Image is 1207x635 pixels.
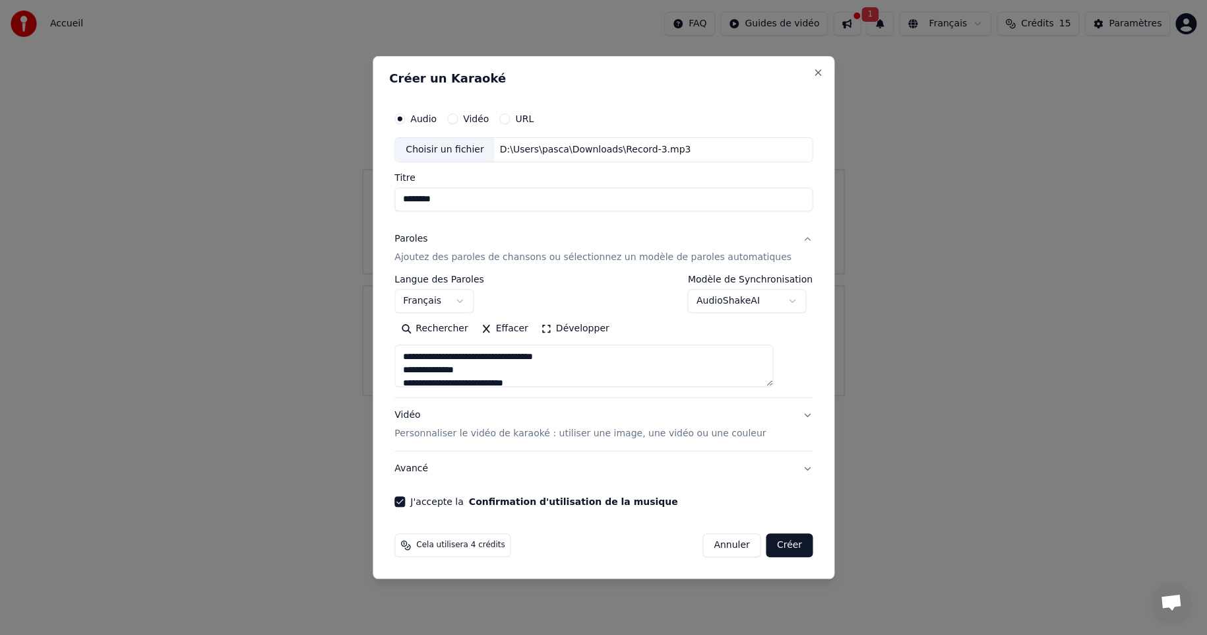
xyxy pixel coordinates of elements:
[394,318,474,339] button: Rechercher
[394,222,813,275] button: ParolesAjoutez des paroles de chansons ou sélectionnez un modèle de paroles automatiques
[495,143,696,156] div: D:\Users\pasca\Downloads\Record-3.mp3
[463,114,489,123] label: Vidéo
[394,251,791,264] p: Ajoutez des paroles de chansons ou sélectionnez un modèle de paroles automatiques
[688,275,813,284] label: Modèle de Synchronisation
[535,318,616,339] button: Développer
[515,114,534,123] label: URL
[766,533,813,557] button: Créer
[394,173,813,182] label: Titre
[410,497,677,506] label: J'accepte la
[394,232,427,246] div: Paroles
[394,427,766,440] p: Personnaliser le vidéo de karaoké : utiliser une image, une vidéo ou une couleur
[394,398,813,451] button: VidéoPersonnaliser le vidéo de karaoké : utiliser une image, une vidéo ou une couleur
[474,318,534,339] button: Effacer
[389,73,818,84] h2: Créer un Karaoké
[469,497,678,506] button: J'accepte la
[394,451,813,486] button: Avancé
[394,409,766,440] div: Vidéo
[702,533,760,557] button: Annuler
[416,540,505,551] span: Cela utilisera 4 crédits
[395,138,494,162] div: Choisir un fichier
[394,275,484,284] label: Langue des Paroles
[394,275,813,397] div: ParolesAjoutez des paroles de chansons ou sélectionnez un modèle de paroles automatiques
[410,114,437,123] label: Audio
